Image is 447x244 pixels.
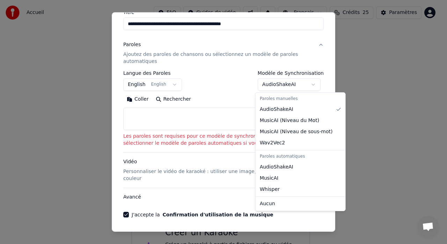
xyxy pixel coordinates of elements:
span: AudioShakeAI [260,106,293,113]
span: Aucun [260,200,275,207]
span: Whisper [260,186,280,193]
div: Paroles automatiques [257,152,344,162]
div: Paroles manuelles [257,94,344,104]
span: MusicAI ( Niveau de sous-mot ) [260,128,333,135]
span: MusicAI [260,175,279,182]
span: MusicAI ( Niveau du Mot ) [260,117,319,124]
span: AudioShakeAI [260,164,293,171]
span: Wav2Vec2 [260,139,285,146]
